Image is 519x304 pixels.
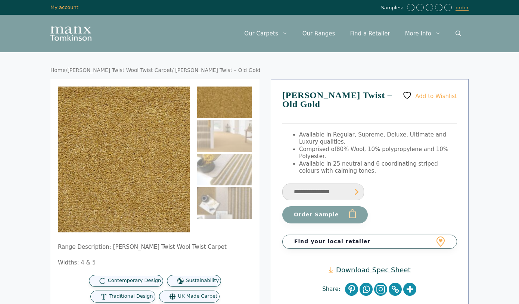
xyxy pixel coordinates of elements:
[345,283,358,296] a: Pinterest
[299,160,438,175] span: Available in 25 neutral and 6 coordinating striped colours with calming tones.
[389,283,402,296] a: Copy Link
[237,22,469,45] nav: Primary
[50,67,66,73] a: Home
[374,283,387,296] a: Instagram
[197,154,252,185] img: Tomkinson Twist - Old Gold - Image 3
[299,131,446,145] span: Available in Regular, Supreme, Deluxe, Ultimate and Luxury qualities.
[186,278,219,284] span: Sustainability
[197,187,252,219] img: Tomkinson Twist - Old Gold - Image 4
[58,259,252,267] p: Widths: 4 & 5
[58,244,252,251] p: Range Description: [PERSON_NAME] Twist Wool Twist Carpet
[50,67,469,74] nav: Breadcrumb
[329,266,411,274] a: Download Spec Sheet
[50,4,78,10] a: My account
[237,22,295,45] a: Our Carpets
[197,120,252,152] img: Tomkinson Twist - Old Gold - Image 2
[67,67,172,73] a: [PERSON_NAME] Twist Wool Twist Carpet
[456,5,469,11] a: order
[295,22,343,45] a: Our Ranges
[299,146,448,160] span: 80% Wool, 10% polypropylene and 10% Polyester.
[50,26,91,41] img: Manx Tomkinson
[197,87,252,118] img: Tomkinson Twist - Old Gold
[282,206,368,223] button: Order Sample
[282,235,457,249] a: Find your local retailer
[108,278,161,284] span: Contemporary Design
[398,22,448,45] a: More Info
[322,286,344,293] span: Share:
[342,22,397,45] a: Find a Retailer
[403,91,457,100] a: Add to Wishlist
[448,22,469,45] a: Open Search Bar
[299,146,336,153] span: Comprised of
[360,283,373,296] a: Whatsapp
[282,91,457,124] h1: [PERSON_NAME] Twist – Old Gold
[415,93,457,99] span: Add to Wishlist
[403,283,416,296] a: More
[109,293,153,300] span: Traditional Design
[381,5,405,11] span: Samples:
[178,293,217,300] span: UK Made Carpet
